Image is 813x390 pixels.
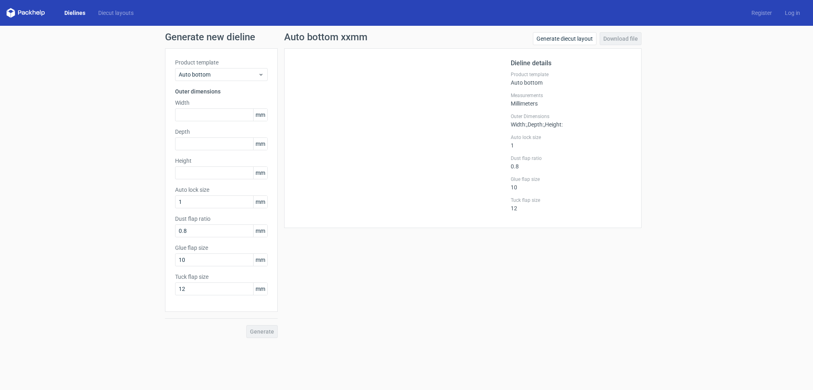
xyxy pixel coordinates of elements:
div: 12 [511,197,631,212]
div: Millimeters [511,92,631,107]
label: Product template [175,58,268,66]
span: mm [253,138,267,150]
span: mm [253,109,267,121]
label: Measurements [511,92,631,99]
div: 1 [511,134,631,149]
label: Auto lock size [511,134,631,141]
label: Dust flap ratio [175,215,268,223]
label: Auto lock size [175,186,268,194]
span: mm [253,283,267,295]
label: Width [175,99,268,107]
div: 10 [511,176,631,191]
label: Dust flap ratio [511,155,631,162]
label: Outer Dimensions [511,113,631,120]
label: Glue flap size [175,244,268,252]
span: mm [253,254,267,266]
span: Auto bottom [179,71,258,79]
span: mm [253,225,267,237]
a: Diecut layouts [92,9,140,17]
span: mm [253,196,267,208]
label: Tuck flap size [175,273,268,281]
h1: Generate new dieline [165,32,648,42]
span: Width : [511,121,526,128]
label: Depth [175,128,268,136]
a: Generate diecut layout [533,32,596,45]
a: Dielines [58,9,92,17]
label: Tuck flap size [511,197,631,203]
span: , Depth : [526,121,544,128]
h3: Outer dimensions [175,87,268,95]
label: Height [175,157,268,165]
span: mm [253,167,267,179]
div: 0.8 [511,155,631,170]
div: Auto bottom [511,71,631,86]
label: Glue flap size [511,176,631,183]
a: Log in [778,9,807,17]
h1: Auto bottom xxmm [284,32,367,42]
a: Register [745,9,778,17]
label: Product template [511,71,631,78]
span: , Height : [544,121,563,128]
h2: Dieline details [511,58,631,68]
